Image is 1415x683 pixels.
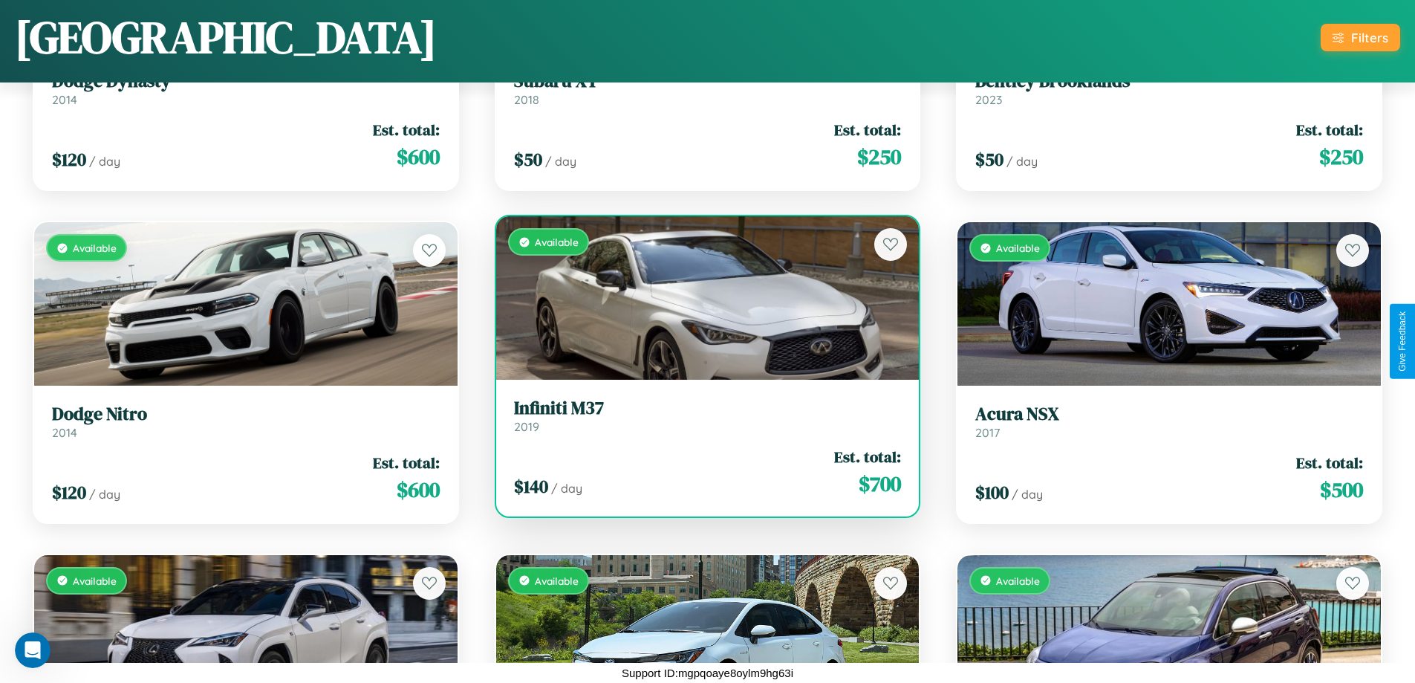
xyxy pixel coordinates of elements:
span: $ 600 [397,475,440,505]
span: Available [535,574,579,587]
span: $ 700 [859,469,901,499]
span: $ 250 [1319,142,1363,172]
span: $ 140 [514,474,548,499]
span: / day [1012,487,1043,502]
span: Available [996,242,1040,254]
div: Give Feedback [1397,311,1408,372]
span: $ 250 [857,142,901,172]
a: Infiniti M372019 [514,398,902,434]
span: Est. total: [834,119,901,140]
span: Est. total: [1296,452,1363,473]
span: $ 100 [975,480,1009,505]
a: Acura NSX2017 [975,404,1363,440]
p: Support ID: mgpqoaye8oylm9hg63i [622,663,793,683]
h3: Acura NSX [975,404,1363,425]
span: / day [89,154,120,169]
h1: [GEOGRAPHIC_DATA] [15,7,437,68]
span: Available [535,236,579,248]
span: / day [1006,154,1038,169]
span: 2014 [52,425,77,440]
span: Available [996,574,1040,587]
span: $ 50 [514,147,542,172]
span: Est. total: [1296,119,1363,140]
span: 2019 [514,419,539,434]
span: $ 120 [52,147,86,172]
h3: Infiniti M37 [514,398,902,419]
span: 2017 [975,425,1000,440]
div: Filters [1351,30,1388,45]
span: / day [545,154,576,169]
a: Dodge Dynasty2014 [52,71,440,107]
span: $ 120 [52,480,86,505]
h3: Dodge Nitro [52,404,440,425]
span: / day [89,487,120,502]
iframe: Intercom live chat [15,632,51,668]
span: $ 50 [975,147,1003,172]
span: $ 600 [397,142,440,172]
span: Available [73,574,117,587]
span: / day [551,481,582,496]
a: Subaru XT2018 [514,71,902,107]
span: $ 500 [1320,475,1363,505]
span: 2023 [975,92,1002,107]
a: Bentley Brooklands2023 [975,71,1363,107]
span: 2014 [52,92,77,107]
span: Est. total: [834,446,901,467]
span: Est. total: [373,119,440,140]
span: 2018 [514,92,539,107]
button: Filters [1321,24,1400,51]
span: Est. total: [373,452,440,473]
a: Dodge Nitro2014 [52,404,440,440]
span: Available [73,242,117,254]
